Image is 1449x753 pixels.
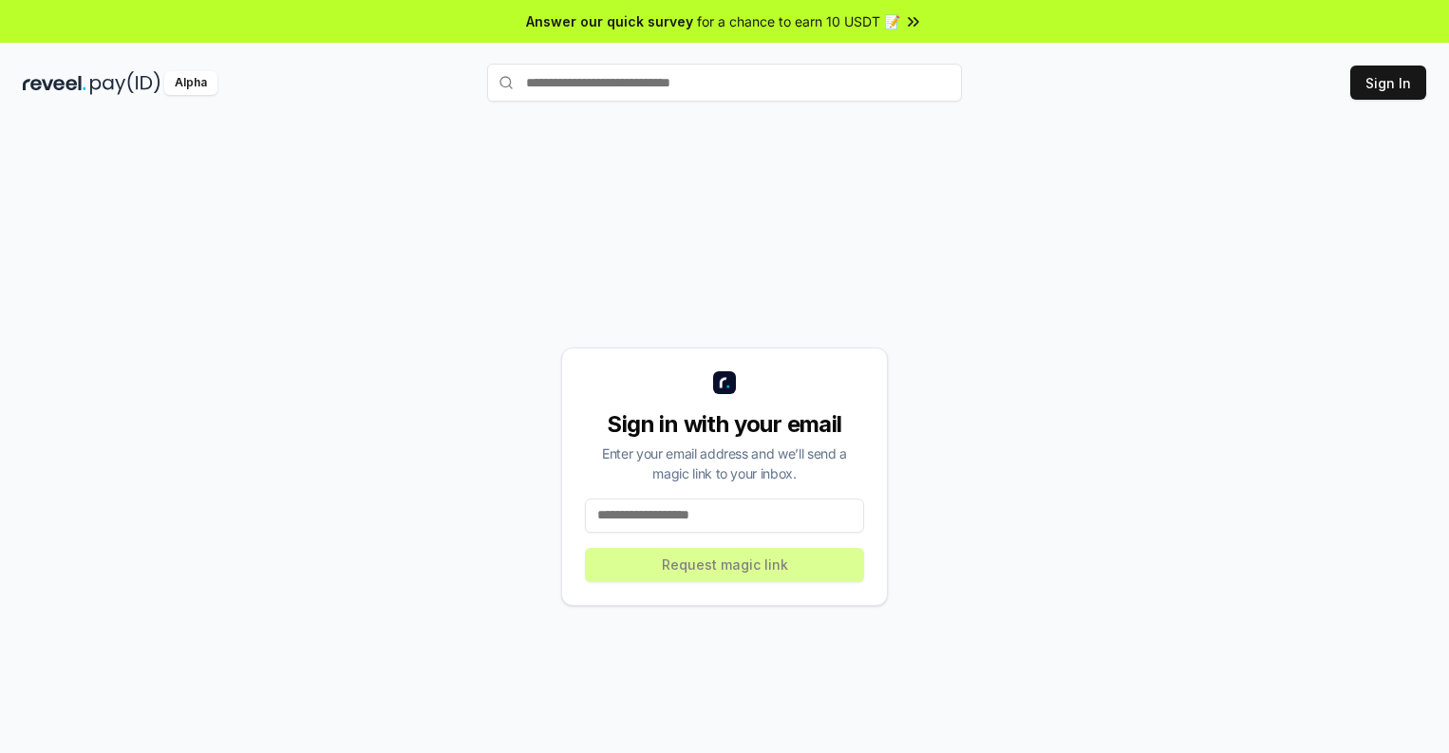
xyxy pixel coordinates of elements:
[23,71,86,95] img: reveel_dark
[164,71,217,95] div: Alpha
[585,409,864,440] div: Sign in with your email
[1350,66,1426,100] button: Sign In
[713,371,736,394] img: logo_small
[90,71,160,95] img: pay_id
[697,11,900,31] span: for a chance to earn 10 USDT 📝
[585,443,864,483] div: Enter your email address and we’ll send a magic link to your inbox.
[526,11,693,31] span: Answer our quick survey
